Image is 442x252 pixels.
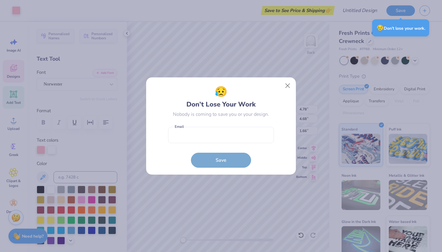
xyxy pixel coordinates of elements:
span: 😥 [215,84,227,100]
button: Close [282,80,293,91]
div: Don’t Lose Your Work [186,84,256,109]
div: Don’t lose your work. [372,19,429,37]
div: Nobody is coming to save you or your design. [173,111,269,118]
span: 😥 [376,24,384,32]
